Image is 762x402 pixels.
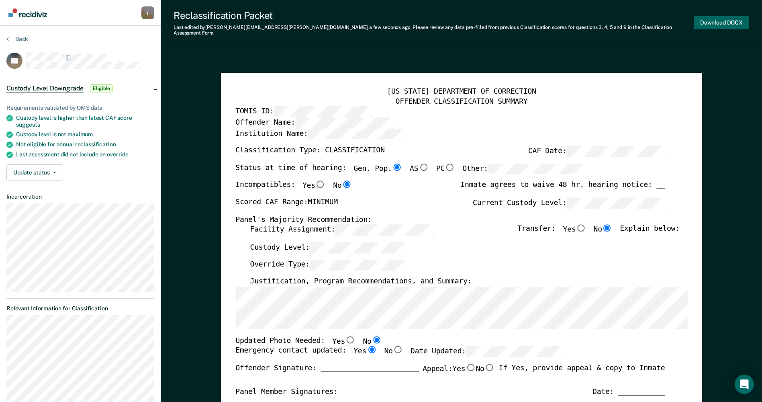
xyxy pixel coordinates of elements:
label: No [384,346,403,357]
label: Yes [563,224,586,235]
label: No [333,181,352,191]
div: Status at time of hearing: [235,163,586,181]
label: Gen. Pop. [353,163,402,174]
button: Profile dropdown button [141,6,154,19]
label: AS [410,163,429,174]
div: Incompatibles: [235,181,352,198]
input: Date Updated: [466,346,564,357]
div: Date: ___________ [592,387,665,397]
input: No [371,336,382,343]
input: Current Custody Level: [566,197,665,208]
div: Transfer: Explain below: [517,224,680,242]
input: No [602,224,613,232]
span: suggests [16,121,40,128]
span: Custody Level Downgrade [6,84,84,92]
input: Yes [465,364,476,371]
label: Date Updated: [411,346,564,357]
div: Last edited by [PERSON_NAME][EMAIL_ADDRESS][PERSON_NAME][DOMAIN_NAME] . Please review any data pr... [174,25,694,36]
label: TOMIS ID: [235,106,372,117]
button: Update status [6,164,63,180]
div: Panel's Majority Recommendation: [235,215,665,225]
div: Emergency contact updated: [235,346,564,364]
input: Yes [576,224,586,232]
input: No [341,181,352,188]
div: Panel Member Signatures: [235,387,338,397]
label: Institution Name: [235,128,406,139]
label: Current Custody Level: [473,197,665,208]
input: AS [418,163,429,170]
div: Not eligible for annual [16,141,154,148]
div: Custody level is not [16,131,154,138]
label: CAF Date: [528,146,665,156]
button: Back [6,35,28,43]
input: Facility Assignment: [335,224,433,235]
input: Yes [315,181,325,188]
input: PC [445,163,455,170]
label: Other: [462,163,586,174]
label: Appeal: [423,364,495,381]
label: Yes [452,364,476,374]
div: j [141,6,154,19]
div: Custody level is higher than latest CAF score [16,115,154,128]
span: reclassification [75,141,116,148]
label: Override Type: [250,259,408,270]
input: Yes [366,346,377,353]
span: override [107,151,129,158]
dt: Incarceration [6,193,154,200]
input: Yes [345,336,355,343]
label: Yes [302,181,326,191]
label: Yes [332,336,355,347]
input: Institution Name: [308,128,406,139]
img: Recidiviz [8,8,47,17]
button: Download DOCX [694,16,749,29]
div: [US_STATE] DEPARTMENT OF CORRECTION [235,87,687,97]
label: No [476,364,494,374]
label: Scored CAF Range: MINIMUM [235,197,338,208]
div: Reclassification Packet [174,10,694,21]
label: PC [436,163,455,174]
label: Facility Assignment: [250,224,433,235]
label: Classification Type: CLASSIFICATION [235,146,384,156]
label: No [593,224,612,235]
label: Justification, Program Recommendations, and Summary: [250,277,472,287]
label: No [363,336,382,347]
input: No [392,346,403,353]
input: Other: [488,163,586,174]
input: CAF Date: [566,146,665,156]
label: Yes [353,346,377,357]
input: Gen. Pop. [392,163,402,170]
span: Eligible [90,84,113,92]
dt: Relevant Information for Classification [6,305,154,312]
span: maximum [67,131,93,137]
div: Offender Signature: _______________________ If Yes, provide appeal & copy to Inmate [235,364,665,387]
input: No [484,364,494,371]
label: Offender Name: [235,117,394,128]
div: Last assessment did not include an [16,151,154,158]
input: Offender Name: [295,117,393,128]
label: Custody Level: [250,242,408,253]
span: a few seconds ago [369,25,411,30]
div: Updated Photo Needed: [235,336,382,347]
div: Inmate agrees to waive 48 hr. hearing notice: __ [460,181,665,198]
div: Requirements validated by OMS data [6,105,154,111]
div: Open Intercom Messenger [735,375,754,394]
input: Override Type: [310,259,408,270]
input: Custody Level: [310,242,408,253]
div: OFFENDER CLASSIFICATION SUMMARY [235,96,687,106]
input: TOMIS ID: [274,106,372,117]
